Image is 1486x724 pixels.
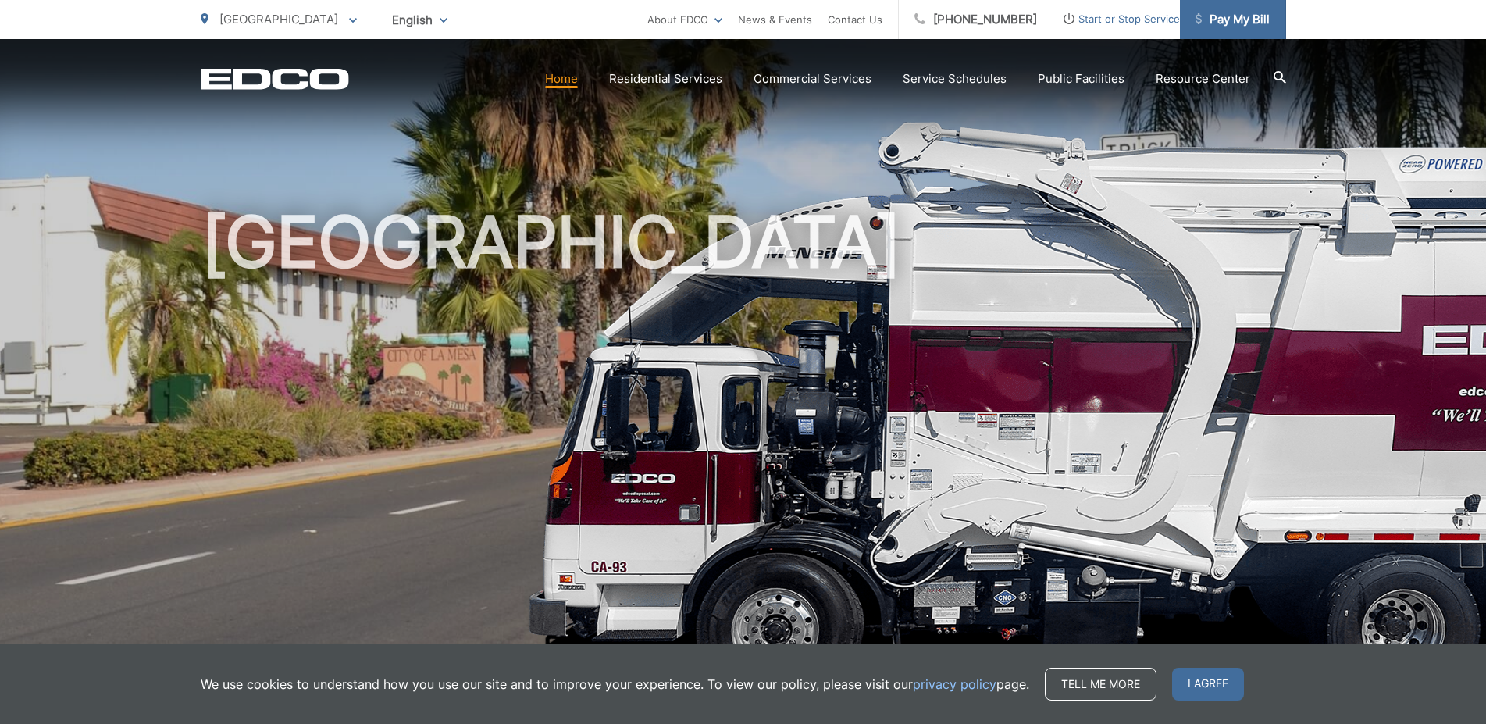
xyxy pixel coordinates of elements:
span: Pay My Bill [1196,10,1270,29]
a: Service Schedules [903,70,1007,88]
a: Commercial Services [754,70,871,88]
a: Resource Center [1156,70,1250,88]
a: News & Events [738,10,812,29]
a: Public Facilities [1038,70,1124,88]
a: EDCD logo. Return to the homepage. [201,68,349,90]
p: We use cookies to understand how you use our site and to improve your experience. To view our pol... [201,675,1029,694]
a: privacy policy [913,675,996,694]
a: Contact Us [828,10,882,29]
span: [GEOGRAPHIC_DATA] [219,12,338,27]
span: English [380,6,459,34]
h1: [GEOGRAPHIC_DATA] [201,203,1286,697]
a: Residential Services [609,70,722,88]
a: Tell me more [1045,668,1156,701]
span: I agree [1172,668,1244,701]
a: About EDCO [647,10,722,29]
a: Home [545,70,578,88]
